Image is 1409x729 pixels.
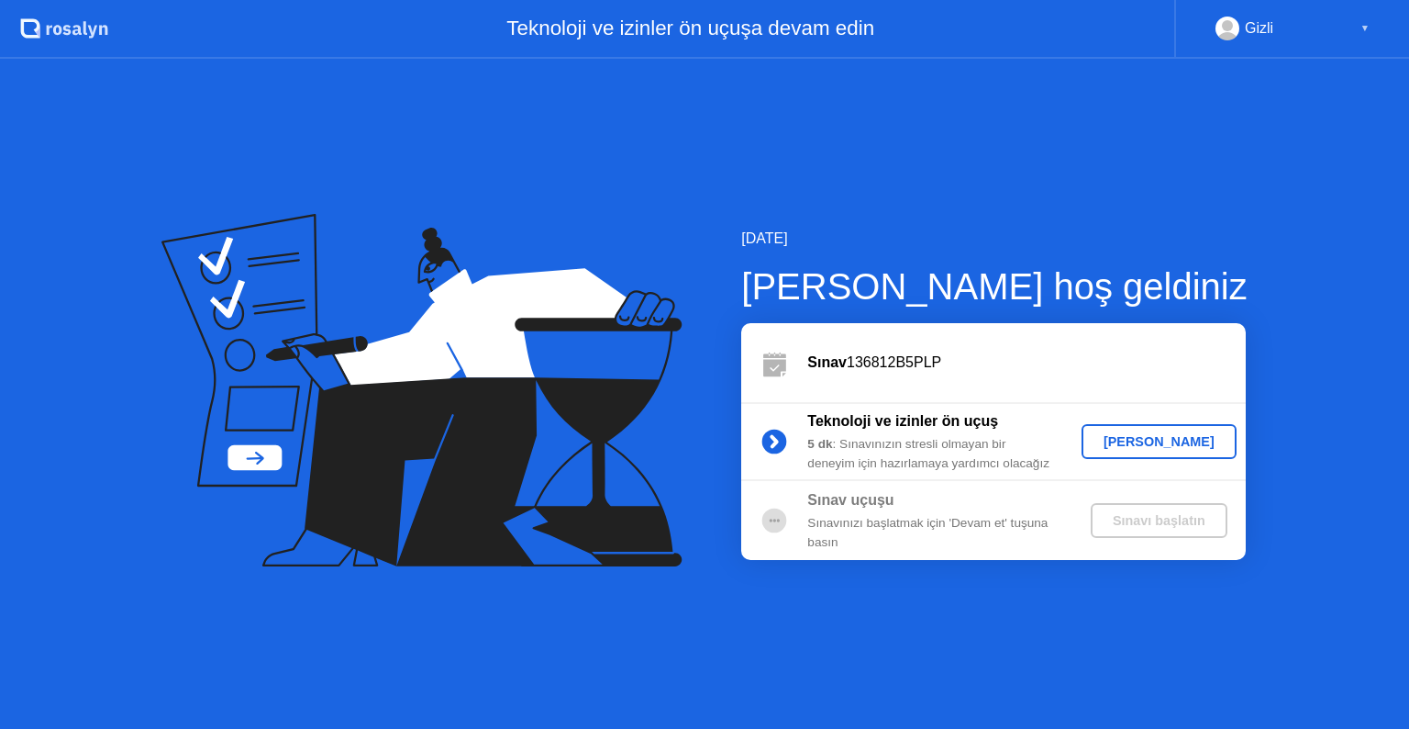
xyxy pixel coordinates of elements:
[1082,424,1237,459] button: [PERSON_NAME]
[807,354,847,370] b: Sınav
[807,413,998,429] b: Teknoloji ve izinler ön uçuş
[741,228,1247,250] div: [DATE]
[1091,503,1227,538] button: Sınavı başlatın
[1245,17,1273,40] div: Gizli
[741,259,1247,314] div: [PERSON_NAME] hoş geldiniz
[1089,434,1229,449] div: [PERSON_NAME]
[1098,513,1220,528] div: Sınavı başlatın
[807,492,893,508] b: Sınav uçuşu
[807,514,1071,552] div: Sınavınızı başlatmak için 'Devam et' tuşuna basın
[1360,17,1370,40] div: ▼
[807,352,1246,374] div: 136812B5PLP
[807,435,1071,473] div: : Sınavınızın stresli olmayan bir deneyim için hazırlamaya yardımcı olacağız
[807,437,832,451] b: 5 dk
